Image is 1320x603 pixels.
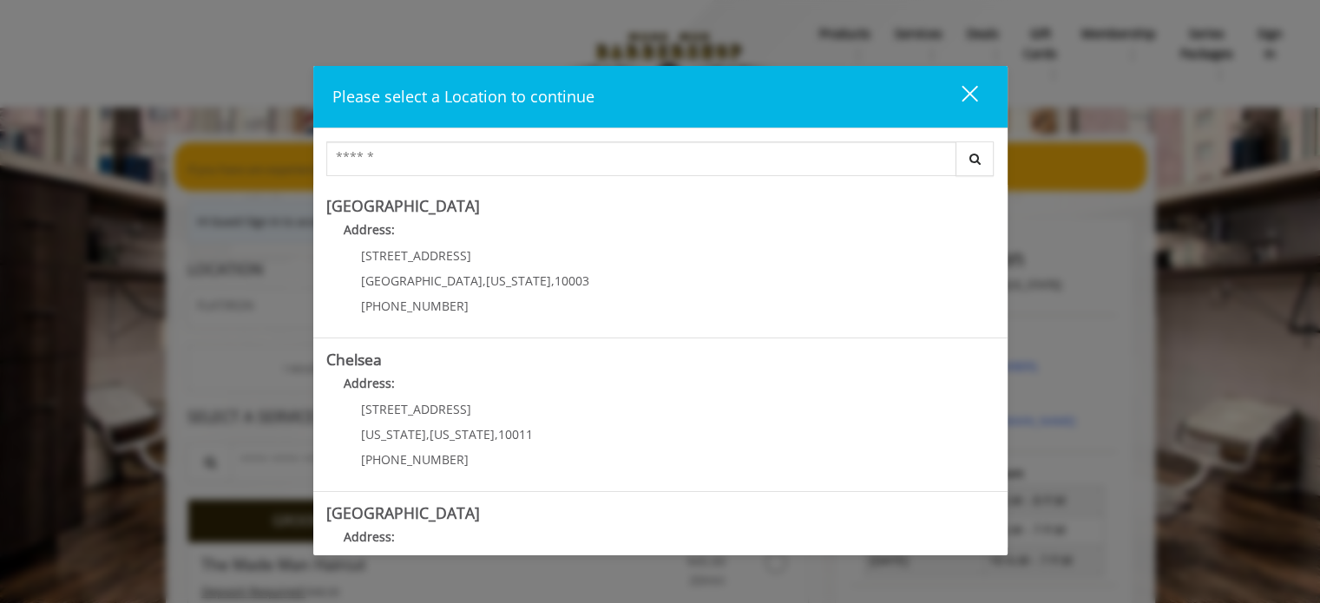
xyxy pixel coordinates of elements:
[326,141,956,176] input: Search Center
[965,153,985,165] i: Search button
[332,86,594,107] span: Please select a Location to continue
[344,221,395,238] b: Address:
[495,426,498,442] span: ,
[326,195,480,216] b: [GEOGRAPHIC_DATA]
[486,272,551,289] span: [US_STATE]
[555,272,589,289] span: 10003
[326,349,382,370] b: Chelsea
[344,375,395,391] b: Address:
[361,298,469,314] span: [PHONE_NUMBER]
[326,502,480,523] b: [GEOGRAPHIC_DATA]
[430,426,495,442] span: [US_STATE]
[498,426,533,442] span: 10011
[361,401,471,417] span: [STREET_ADDRESS]
[942,84,976,110] div: close dialog
[426,426,430,442] span: ,
[361,272,483,289] span: [GEOGRAPHIC_DATA]
[483,272,486,289] span: ,
[361,451,469,468] span: [PHONE_NUMBER]
[929,79,988,115] button: close dialog
[361,426,426,442] span: [US_STATE]
[344,528,395,545] b: Address:
[361,247,471,264] span: [STREET_ADDRESS]
[551,272,555,289] span: ,
[326,141,995,185] div: Center Select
